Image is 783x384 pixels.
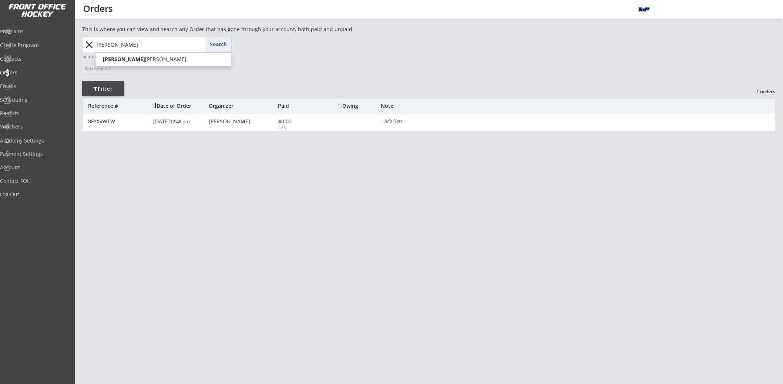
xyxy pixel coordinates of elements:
[82,85,124,93] div: Filter
[88,103,148,108] div: Reference #
[381,103,775,108] div: Note
[83,54,104,59] div: Search by
[103,56,145,63] strong: [PERSON_NAME]
[88,119,149,124] div: 8FYXVWTW
[152,103,207,108] div: Date of Order
[737,88,776,95] div: 1 orders
[338,103,380,108] div: Owing
[209,119,276,124] div: [PERSON_NAME]
[82,26,394,33] div: This is where you can view and search any Order that has gone through your account, both paid and...
[95,37,231,52] input: Start typing name...
[170,118,190,125] font: 12:48 pm
[209,103,276,108] div: Organizer
[381,119,775,125] div: + Add Note
[82,66,114,71] div: Reference #
[83,39,95,51] button: close
[153,114,207,130] div: [DATE]
[205,37,231,52] button: Search
[95,54,231,64] p: [PERSON_NAME]
[278,125,318,131] div: CAD
[278,103,318,108] div: Paid
[278,119,318,124] div: $0.00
